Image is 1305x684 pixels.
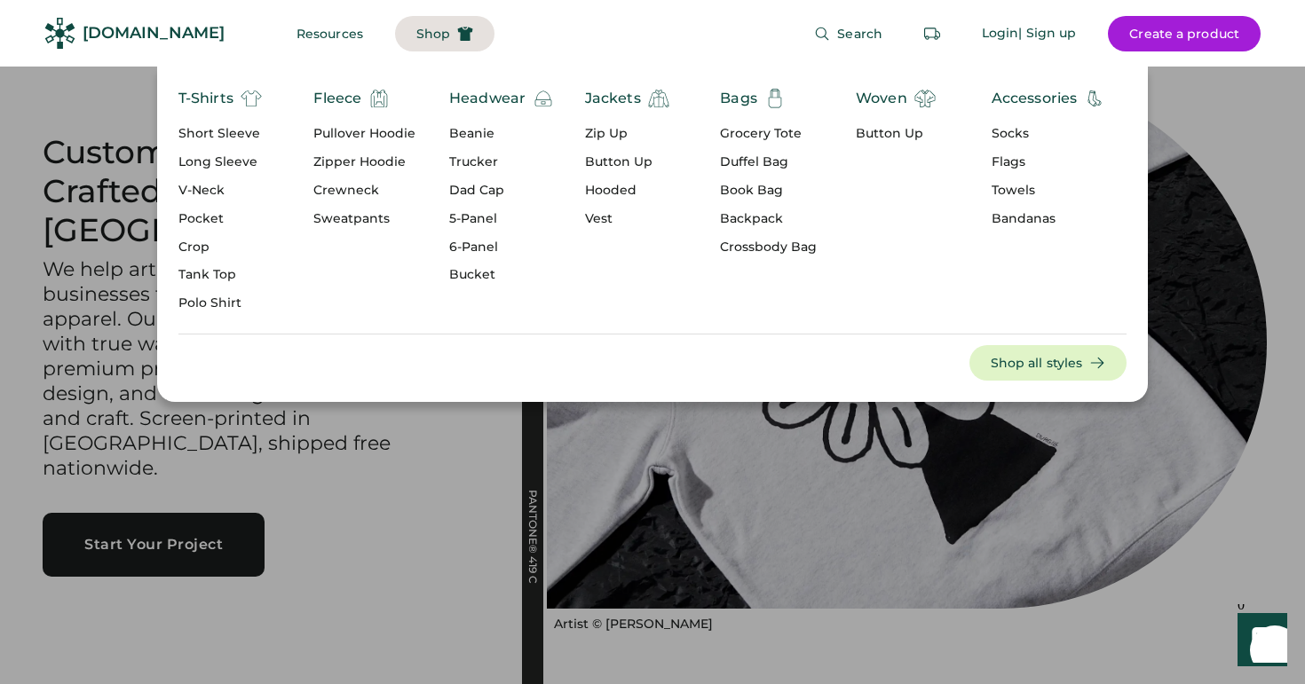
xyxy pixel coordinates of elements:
[178,88,233,109] div: T-Shirts
[720,239,817,256] div: Crossbody Bag
[178,210,262,228] div: Pocket
[856,125,936,143] div: Button Up
[83,22,225,44] div: [DOMAIN_NAME]
[416,28,450,40] span: Shop
[720,125,817,143] div: Grocery Tote
[992,210,1106,228] div: Bandanas
[720,88,757,109] div: Bags
[178,266,262,284] div: Tank Top
[1221,604,1297,680] iframe: Front Chat
[1018,25,1076,43] div: | Sign up
[720,182,817,200] div: Book Bag
[178,295,262,312] div: Polo Shirt
[178,125,262,143] div: Short Sleeve
[313,210,415,228] div: Sweatpants
[313,125,415,143] div: Pullover Hoodie
[982,25,1019,43] div: Login
[449,210,554,228] div: 5-Panel
[764,88,786,109] img: Totebag-01.svg
[449,125,554,143] div: Beanie
[720,210,817,228] div: Backpack
[992,182,1106,200] div: Towels
[585,88,641,109] div: Jackets
[585,210,669,228] div: Vest
[585,182,669,200] div: Hooded
[585,125,669,143] div: Zip Up
[313,88,361,109] div: Fleece
[533,88,554,109] img: beanie.svg
[585,153,669,171] div: Button Up
[914,88,936,109] img: shirt.svg
[992,125,1106,143] div: Socks
[914,16,950,51] button: Retrieve an order
[837,28,882,40] span: Search
[178,239,262,256] div: Crop
[368,88,390,109] img: hoodie.svg
[178,153,262,171] div: Long Sleeve
[856,88,907,109] div: Woven
[793,16,904,51] button: Search
[313,182,415,200] div: Crewneck
[313,153,415,171] div: Zipper Hoodie
[1084,88,1105,109] img: accessories-ab-01.svg
[648,88,669,109] img: jacket%20%281%29.svg
[449,88,526,109] div: Headwear
[992,88,1078,109] div: Accessories
[395,16,494,51] button: Shop
[241,88,262,109] img: t-shirt%20%282%29.svg
[1108,16,1261,51] button: Create a product
[449,153,554,171] div: Trucker
[449,239,554,256] div: 6-Panel
[449,266,554,284] div: Bucket
[44,18,75,49] img: Rendered Logo - Screens
[720,153,817,171] div: Duffel Bag
[992,153,1106,171] div: Flags
[969,345,1127,381] button: Shop all styles
[449,182,554,200] div: Dad Cap
[275,16,384,51] button: Resources
[178,182,262,200] div: V-Neck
